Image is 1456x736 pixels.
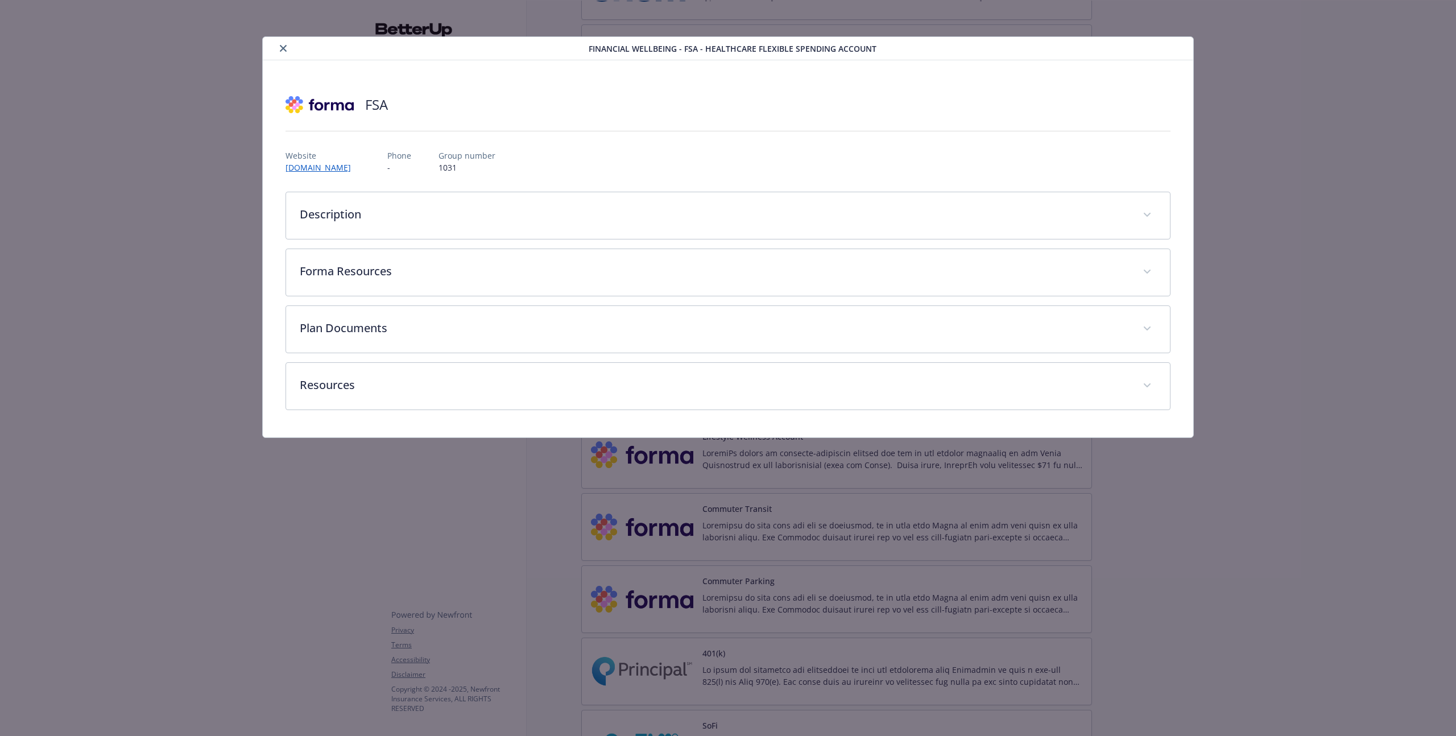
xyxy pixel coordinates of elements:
[439,150,495,162] p: Group number
[286,150,360,162] p: Website
[439,162,495,173] p: 1031
[286,162,360,173] a: [DOMAIN_NAME]
[365,95,388,114] h2: FSA
[286,88,354,122] img: Forma, Inc.
[300,320,1129,337] p: Plan Documents
[286,192,1170,239] div: Description
[286,306,1170,353] div: Plan Documents
[276,42,290,55] button: close
[286,249,1170,296] div: Forma Resources
[300,206,1129,223] p: Description
[387,162,411,173] p: -
[300,377,1129,394] p: Resources
[146,36,1310,438] div: details for plan Financial Wellbeing - FSA - Healthcare Flexible Spending Account
[589,43,876,55] span: Financial Wellbeing - FSA - Healthcare Flexible Spending Account
[286,363,1170,410] div: Resources
[387,150,411,162] p: Phone
[300,263,1129,280] p: Forma Resources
